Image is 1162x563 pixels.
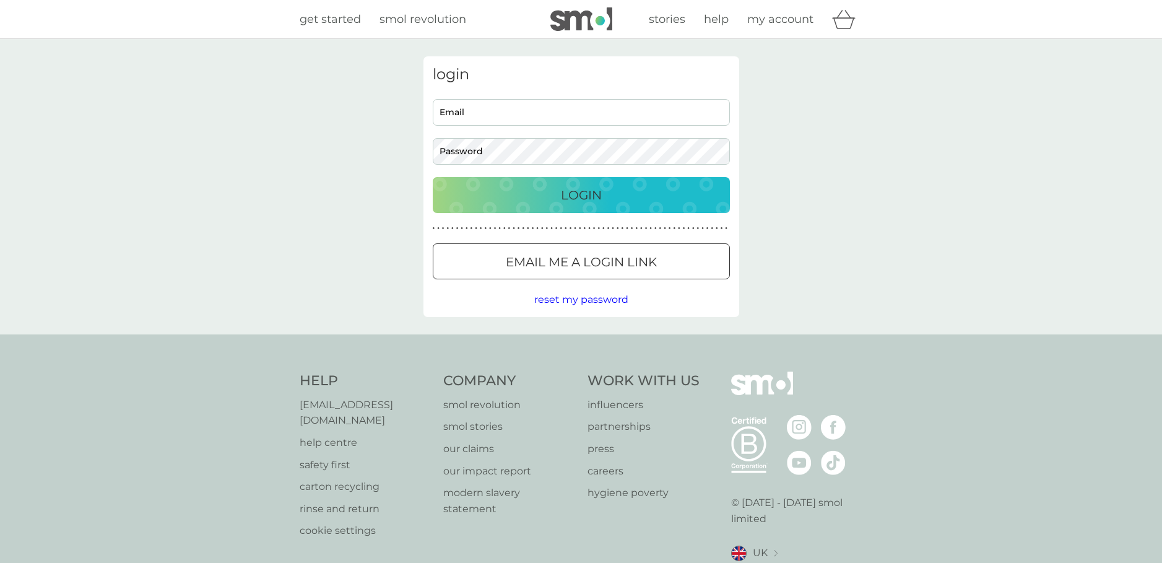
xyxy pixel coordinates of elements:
[821,415,846,440] img: visit the smol Facebook page
[597,225,600,232] p: ●
[579,225,581,232] p: ●
[704,11,729,28] a: help
[692,225,695,232] p: ●
[669,225,671,232] p: ●
[731,372,793,414] img: smol
[721,225,723,232] p: ●
[645,225,648,232] p: ●
[570,225,572,232] p: ●
[300,501,431,517] p: rinse and return
[631,225,633,232] p: ●
[513,225,515,232] p: ●
[546,225,548,232] p: ●
[461,225,463,232] p: ●
[711,225,713,232] p: ●
[612,225,614,232] p: ●
[442,225,444,232] p: ●
[649,11,685,28] a: stories
[379,12,466,26] span: smol revolution
[437,225,440,232] p: ●
[640,225,643,232] p: ●
[550,7,612,31] img: smol
[560,225,562,232] p: ●
[683,225,685,232] p: ●
[527,225,529,232] p: ●
[602,225,605,232] p: ●
[443,485,575,517] a: modern slavery statement
[379,11,466,28] a: smol revolution
[443,419,575,435] a: smol stories
[443,441,575,457] p: our claims
[588,441,700,457] a: press
[659,225,662,232] p: ●
[498,225,501,232] p: ●
[456,225,459,232] p: ●
[300,397,431,429] a: [EMAIL_ADDRESS][DOMAIN_NAME]
[697,225,700,232] p: ●
[664,225,666,232] p: ●
[704,12,729,26] span: help
[300,11,361,28] a: get started
[480,225,482,232] p: ●
[300,457,431,473] a: safety first
[753,545,768,561] span: UK
[649,12,685,26] span: stories
[565,225,567,232] p: ●
[433,225,435,232] p: ●
[506,252,657,272] p: Email me a login link
[622,225,624,232] p: ●
[774,550,778,557] img: select a new location
[626,225,628,232] p: ●
[584,225,586,232] p: ●
[593,225,596,232] p: ●
[433,66,730,84] h3: login
[687,225,690,232] p: ●
[678,225,680,232] p: ●
[588,485,700,501] a: hygiene poverty
[725,225,727,232] p: ●
[588,419,700,435] a: partnerships
[649,225,652,232] p: ●
[300,12,361,26] span: get started
[635,225,638,232] p: ●
[443,397,575,413] a: smol revolution
[443,463,575,479] a: our impact report
[588,225,591,232] p: ●
[588,397,700,413] a: influencers
[731,495,863,526] p: © [DATE] - [DATE] smol limited
[300,372,431,391] h4: Help
[747,11,813,28] a: my account
[588,372,700,391] h4: Work With Us
[433,243,730,279] button: Email me a login link
[433,177,730,213] button: Login
[716,225,718,232] p: ●
[443,372,575,391] h4: Company
[731,546,747,561] img: UK flag
[300,479,431,495] p: carton recycling
[561,185,602,205] p: Login
[522,225,524,232] p: ●
[787,450,812,475] img: visit the smol Youtube page
[588,463,700,479] p: careers
[484,225,487,232] p: ●
[518,225,520,232] p: ●
[832,7,863,32] div: basket
[300,435,431,451] a: help centre
[446,225,449,232] p: ●
[300,523,431,539] a: cookie settings
[654,225,657,232] p: ●
[536,225,539,232] p: ●
[534,294,628,305] span: reset my password
[470,225,473,232] p: ●
[508,225,511,232] p: ●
